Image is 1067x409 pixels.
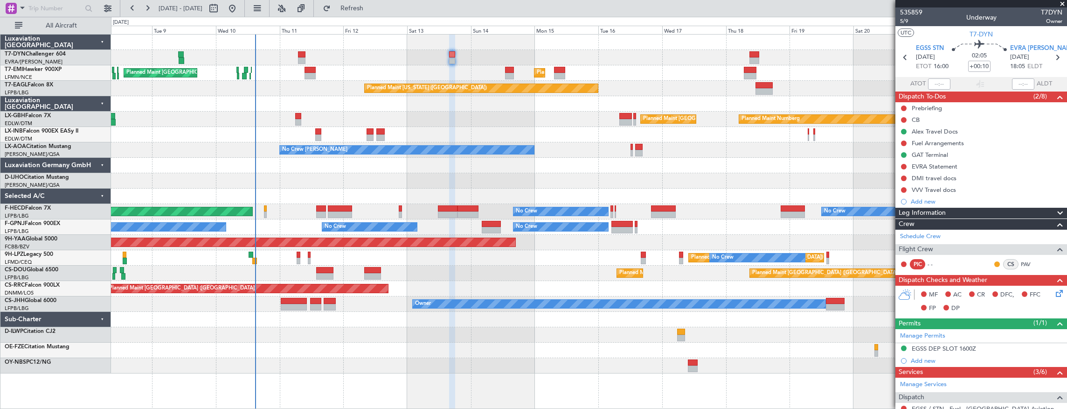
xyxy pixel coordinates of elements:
div: Wed 10 [216,26,280,34]
a: CS-DOUGlobal 6500 [5,267,58,273]
span: OE-FZE [5,344,24,350]
div: Planned Maint [GEOGRAPHIC_DATA] ([GEOGRAPHIC_DATA]) [752,266,899,280]
span: DFC, [1000,290,1014,300]
a: PAV [1021,260,1042,268]
span: DP [951,304,960,313]
span: [DATE] - [DATE] [159,4,202,13]
a: LFPB/LBG [5,212,29,219]
div: No Crew [PERSON_NAME] [282,143,347,157]
span: ELDT [1027,62,1042,71]
span: T7-EAGL [5,82,28,88]
span: ALDT [1037,79,1052,89]
span: 18:05 [1010,62,1025,71]
button: All Aircraft [10,18,101,33]
div: No Crew [516,204,537,219]
span: MF [929,290,938,300]
span: 9H-LPZ [5,252,23,257]
div: EGSS DEP SLOT 1600Z [912,345,976,353]
button: Refresh [319,1,374,16]
span: FFC [1030,290,1040,300]
a: F-HECDFalcon 7X [5,205,51,211]
span: AC [953,290,962,300]
a: LFPB/LBG [5,274,29,281]
div: Planned Maint [GEOGRAPHIC_DATA] [126,66,215,80]
a: [PERSON_NAME]/QSA [5,151,60,158]
span: Leg Information [899,208,946,219]
span: 02:05 [972,51,987,61]
a: LFMD/CEQ [5,259,32,266]
a: LFPB/LBG [5,305,29,312]
span: Crew [899,219,915,230]
span: Owner [1041,17,1062,25]
span: D-IJHO [5,175,24,180]
span: LX-INB [5,128,23,134]
div: No Crew [824,204,845,219]
span: CS-JHH [5,298,25,303]
div: DMI travel docs [912,174,956,182]
div: Tue 16 [598,26,662,34]
a: DNMM/LOS [5,289,34,296]
div: Thu 18 [726,26,790,34]
span: Refresh [333,5,372,12]
a: [PERSON_NAME]/QSA [5,182,60,189]
div: CS [1003,259,1018,269]
a: D-ILWPCitation CJ2 [5,329,55,334]
div: Add new [911,197,1062,205]
span: FP [929,304,936,313]
div: Mon 15 [534,26,598,34]
span: All Aircraft [24,22,98,29]
a: Schedule Crew [900,232,941,241]
a: T7-DYNChallenger 604 [5,51,66,57]
a: OE-FZECitation Mustang [5,344,69,350]
span: 16:00 [934,62,949,71]
div: Planned Maint [GEOGRAPHIC_DATA] ([GEOGRAPHIC_DATA]) [109,282,256,296]
span: LX-AOA [5,144,26,149]
span: EGSS STN [916,44,944,53]
button: UTC [898,28,914,37]
span: F-GPNJ [5,221,25,226]
div: Tue 9 [152,26,216,34]
div: VVV Travel docs [912,186,956,194]
div: Wed 17 [662,26,726,34]
a: CS-JHHGlobal 6000 [5,298,56,303]
span: LX-GBH [5,113,25,119]
span: T7-DYN [5,51,26,57]
div: Planned [GEOGRAPHIC_DATA] ([GEOGRAPHIC_DATA]) [691,251,823,265]
a: 9H-YAAGlobal 5000 [5,236,57,242]
span: Services [899,367,923,378]
span: CS-DOU [5,267,27,273]
div: Sun 14 [471,26,535,34]
a: EVRA/[PERSON_NAME] [5,58,62,65]
span: [DATE] [916,53,935,62]
a: LX-GBHFalcon 7X [5,113,51,119]
span: T7-DYN [970,29,993,39]
div: GAT Terminal [912,151,948,159]
div: No Crew [325,220,346,234]
span: Flight Crew [899,244,933,255]
span: 9H-YAA [5,236,26,242]
a: LX-INBFalcon 900EX EASy II [5,128,78,134]
div: Alex Travel Docs [912,127,958,135]
div: Fri 12 [343,26,407,34]
div: PIC [910,259,925,269]
a: CS-RRCFalcon 900LX [5,282,60,288]
input: Trip Number [28,1,82,15]
a: FCBB/BZV [5,243,29,250]
span: (3/6) [1033,367,1047,377]
span: (1/1) [1033,318,1047,328]
div: - - [928,260,949,268]
a: LFMN/NCE [5,74,32,81]
a: F-GPNJFalcon 900EX [5,221,60,226]
span: CR [977,290,985,300]
div: Fuel Arrangements [912,139,964,147]
div: EVRA Statement [912,162,957,170]
a: EDLW/DTM [5,120,32,127]
a: T7-EAGLFalcon 8X [5,82,53,88]
a: T7-EMIHawker 900XP [5,67,62,72]
span: F-HECD [5,205,25,211]
a: Manage Permits [900,331,945,341]
div: Prebriefing [912,104,942,112]
span: ATOT [910,79,926,89]
span: Dispatch [899,392,924,403]
a: 9H-LPZLegacy 500 [5,252,53,257]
